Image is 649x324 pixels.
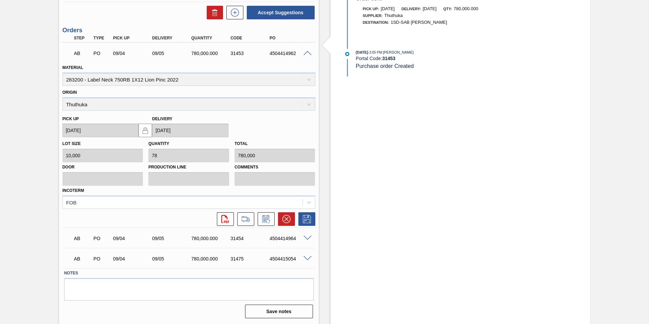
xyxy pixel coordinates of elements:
div: Code [229,36,273,40]
span: Delivery: [402,7,421,11]
div: 09/04/2025 [111,256,155,262]
span: [DATE] [423,6,437,11]
label: Notes [64,268,314,278]
label: Delivery [152,116,172,121]
span: : [PERSON_NAME] [382,50,414,54]
div: 4504414962 [268,51,312,56]
p: AB [74,236,91,241]
div: 4504415054 [268,256,312,262]
label: Production Line [148,162,229,172]
div: Purchase order [92,236,112,241]
strong: 31453 [382,56,395,61]
div: 31475 [229,256,273,262]
span: Pick up: [363,7,379,11]
label: Material [62,65,83,70]
div: 31454 [229,236,273,241]
div: Cancel Order [275,212,295,226]
label: Door [62,162,143,172]
div: Purchase order [92,256,112,262]
div: Awaiting Billing [72,46,93,61]
label: Lot size [62,141,81,146]
div: 09/05/2025 [150,256,194,262]
button: Save notes [245,305,313,318]
span: Destination: [363,20,389,24]
div: Save Order [295,212,315,226]
label: Incoterm [62,188,84,193]
div: 09/04/2025 [111,51,155,56]
div: PO [268,36,312,40]
div: Inform order change [254,212,275,226]
div: FOB [66,199,77,205]
p: AB [74,51,91,56]
button: locked [138,124,152,137]
div: Pick up [111,36,155,40]
div: Quantity [190,36,234,40]
label: Quantity [148,141,169,146]
div: Awaiting Billing [72,251,93,266]
h3: Orders [62,27,315,34]
span: [DATE] [381,6,395,11]
span: 1SD-SAB [PERSON_NAME] [391,20,447,25]
div: 780,000.000 [190,51,234,56]
div: 31453 [229,51,273,56]
div: New suggestion [223,6,243,19]
label: Comments [235,162,315,172]
div: Accept Suggestions [243,5,315,20]
div: Go to Load Composition [234,212,254,226]
div: 09/04/2025 [111,236,155,241]
div: Awaiting Billing [72,231,93,246]
div: 09/05/2025 [150,51,194,56]
div: Portal Code: [356,56,517,61]
div: Open PDF file [214,212,234,226]
label: Total [235,141,248,146]
div: Type [92,36,112,40]
span: [DATE] [356,50,368,54]
div: Delivery [150,36,194,40]
label: Origin [62,90,77,95]
div: Step [72,36,93,40]
div: Delete Suggestions [203,6,223,19]
input: mm/dd/yyyy [62,124,139,137]
div: 4504414964 [268,236,312,241]
span: Supplier: [363,14,383,18]
p: AB [74,256,91,262]
img: locked [141,126,149,134]
span: - 3:05 PM [368,51,382,54]
span: 780,000.000 [454,6,478,11]
div: 780,000.000 [190,256,234,262]
div: Purchase order [92,51,112,56]
span: Purchase order Created [356,63,414,69]
button: Accept Suggestions [247,6,315,19]
div: 09/05/2025 [150,236,194,241]
span: Thuthuka [384,13,403,18]
div: 780,000.000 [190,236,234,241]
input: mm/dd/yyyy [152,124,228,137]
label: Pick up [62,116,79,121]
span: Qty: [443,7,452,11]
img: atual [345,52,349,56]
